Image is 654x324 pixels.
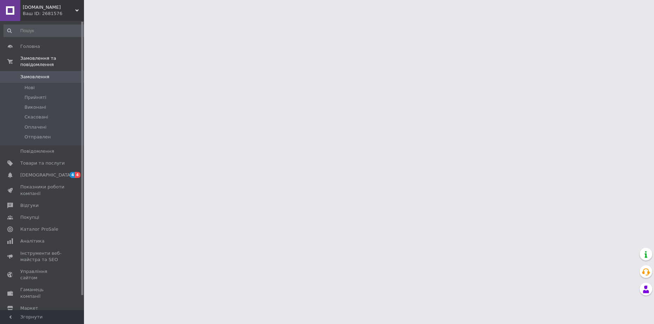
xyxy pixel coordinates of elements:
[75,172,80,178] span: 4
[24,114,48,120] span: Скасовані
[20,250,65,263] span: Інструменти веб-майстра та SEO
[24,94,46,101] span: Прийняті
[20,172,72,178] span: [DEMOGRAPHIC_DATA]
[3,24,86,37] input: Пошук
[20,238,44,244] span: Аналітика
[23,4,75,10] span: elektrokomfort.com.ua
[70,172,75,178] span: 4
[24,124,47,130] span: Оплачені
[20,202,38,209] span: Відгуки
[24,85,35,91] span: Нові
[20,268,65,281] span: Управління сайтом
[20,305,38,311] span: Маркет
[24,134,51,140] span: Отправлен
[20,184,65,196] span: Показники роботи компанії
[20,226,58,232] span: Каталог ProSale
[20,74,49,80] span: Замовлення
[20,287,65,299] span: Гаманець компанії
[20,160,65,166] span: Товари та послуги
[23,10,84,17] div: Ваш ID: 2681576
[20,214,39,221] span: Покупці
[20,148,54,154] span: Повідомлення
[20,43,40,50] span: Головна
[20,55,84,68] span: Замовлення та повідомлення
[24,104,46,110] span: Виконані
